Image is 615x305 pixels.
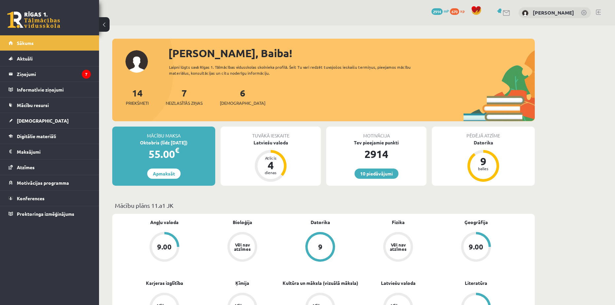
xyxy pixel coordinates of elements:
[326,127,427,139] div: Motivācija
[473,167,493,171] div: balles
[9,160,91,175] a: Atzīmes
[522,10,529,17] img: Baiba Gertnere
[17,180,69,186] span: Motivācijas programma
[283,280,358,286] a: Kultūra un māksla (vizuālā māksla)
[17,195,45,201] span: Konferences
[9,175,91,190] a: Motivācijas programma
[233,219,252,226] a: Bioloģija
[150,219,179,226] a: Angļu valoda
[450,8,459,15] span: 670
[355,169,398,179] a: 10 piedāvājumi
[9,129,91,144] a: Digitālie materiāli
[460,8,464,14] span: xp
[17,133,56,139] span: Digitālie materiāli
[235,280,249,286] a: Ķīmija
[125,232,203,263] a: 9.00
[126,100,149,106] span: Priekšmeti
[175,145,179,155] span: €
[112,127,215,139] div: Mācību maksa
[146,280,183,286] a: Karjeras izglītība
[450,8,468,14] a: 670 xp
[464,219,488,226] a: Ģeogrāfija
[473,156,493,167] div: 9
[465,280,487,286] a: Literatūra
[17,82,91,97] legend: Informatīvie ziņojumi
[432,139,535,146] div: Datorika
[221,139,321,146] div: Latviešu valoda
[168,45,535,61] div: [PERSON_NAME], Baiba!
[221,127,321,139] div: Tuvākā ieskaite
[166,87,203,106] a: 7Neizlasītās ziņas
[432,139,535,183] a: Datorika 9 balles
[381,280,416,286] a: Latviešu valoda
[169,64,423,76] div: Laipni lūgts savā Rīgas 1. Tālmācības vidusskolas skolnieka profilā. Šeit Tu vari redzēt tuvojošo...
[9,66,91,82] a: Ziņojumi7
[17,56,33,61] span: Aktuāli
[82,70,91,79] i: 7
[126,87,149,106] a: 14Priekšmeti
[359,232,437,263] a: Vēl nav atzīmes
[9,144,91,159] a: Maksājumi
[392,219,405,226] a: Fizika
[261,156,281,160] div: Atlicis
[437,232,515,263] a: 9.00
[326,139,427,146] div: Tev pieejamie punkti
[147,169,181,179] a: Apmaksāt
[431,8,449,14] a: 2914 mP
[326,146,427,162] div: 2914
[115,201,532,210] p: Mācību plāns 11.a1 JK
[17,118,69,124] span: [DEMOGRAPHIC_DATA]
[112,139,215,146] div: Oktobris (līdz [DATE])
[157,243,172,250] div: 9.00
[281,232,359,263] a: 9
[389,243,407,251] div: Vēl nav atzīmes
[112,146,215,162] div: 55.00
[17,40,34,46] span: Sākums
[533,9,574,16] a: [PERSON_NAME]
[220,87,265,106] a: 6[DEMOGRAPHIC_DATA]
[220,100,265,106] span: [DEMOGRAPHIC_DATA]
[17,211,74,217] span: Proktoringa izmēģinājums
[9,191,91,206] a: Konferences
[7,12,60,28] a: Rīgas 1. Tālmācības vidusskola
[9,51,91,66] a: Aktuāli
[17,164,35,170] span: Atzīmes
[17,102,49,108] span: Mācību resursi
[9,97,91,113] a: Mācību resursi
[9,82,91,97] a: Informatīvie ziņojumi
[318,243,323,250] div: 9
[17,144,91,159] legend: Maksājumi
[17,66,91,82] legend: Ziņojumi
[444,8,449,14] span: mP
[166,100,203,106] span: Neizlasītās ziņas
[469,243,483,250] div: 9.00
[221,139,321,183] a: Latviešu valoda Atlicis 4 dienas
[9,113,91,128] a: [DEMOGRAPHIC_DATA]
[9,206,91,221] a: Proktoringa izmēģinājums
[9,35,91,51] a: Sākums
[233,243,252,251] div: Vēl nav atzīmes
[261,171,281,174] div: dienas
[431,8,443,15] span: 2914
[311,219,330,226] a: Datorika
[432,127,535,139] div: Pēdējā atzīme
[261,160,281,171] div: 4
[203,232,281,263] a: Vēl nav atzīmes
